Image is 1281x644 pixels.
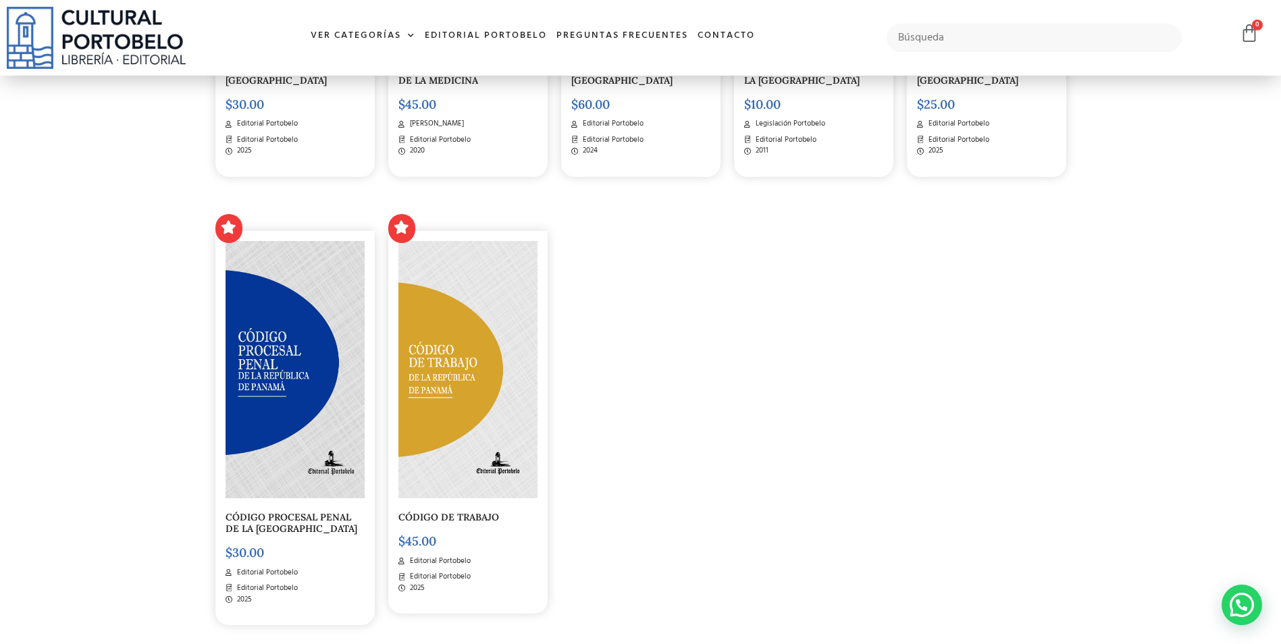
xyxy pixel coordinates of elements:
[226,97,264,112] bdi: 30.00
[917,97,955,112] bdi: 25.00
[744,97,751,112] span: $
[398,241,538,499] img: CD-013-CODIGO-DE-TRABAJO
[234,583,298,594] span: Editorial Portobelo
[752,145,768,157] span: 2011
[407,571,471,583] span: Editorial Portobelo
[226,241,365,499] img: CD-002PORTADA P.PENAL-01-01
[398,511,499,523] a: CÓDIGO DE TRABAJO
[571,97,610,112] bdi: 60.00
[579,134,644,146] span: Editorial Portobelo
[306,22,420,51] a: Ver Categorías
[234,134,298,146] span: Editorial Portobelo
[398,533,405,549] span: $
[398,97,436,112] bdi: 45.00
[925,134,989,146] span: Editorial Portobelo
[887,24,1182,52] input: Búsqueda
[226,511,357,535] a: CÓDIGO PROCESAL PENAL DE LA [GEOGRAPHIC_DATA]
[420,22,552,51] a: Editorial Portobelo
[693,22,760,51] a: Contacto
[571,97,578,112] span: $
[234,118,298,130] span: Editorial Portobelo
[407,118,464,130] span: [PERSON_NAME]
[925,118,989,130] span: Editorial Portobelo
[398,533,436,549] bdi: 45.00
[579,118,644,130] span: Editorial Portobelo
[1252,20,1263,30] span: 0
[407,583,425,594] span: 2025
[226,97,232,112] span: $
[398,97,405,112] span: $
[234,145,252,157] span: 2025
[552,22,693,51] a: Preguntas frecuentes
[925,145,943,157] span: 2025
[1240,24,1259,43] a: 0
[226,545,232,560] span: $
[407,556,471,567] span: Editorial Portobelo
[226,545,264,560] bdi: 30.00
[234,594,252,606] span: 2025
[752,134,816,146] span: Editorial Portobelo
[752,118,825,130] span: Legislación Portobelo
[407,145,425,157] span: 2020
[234,567,298,579] span: Editorial Portobelo
[744,97,781,112] bdi: 10.00
[579,145,598,157] span: 2024
[917,97,924,112] span: $
[407,134,471,146] span: Editorial Portobelo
